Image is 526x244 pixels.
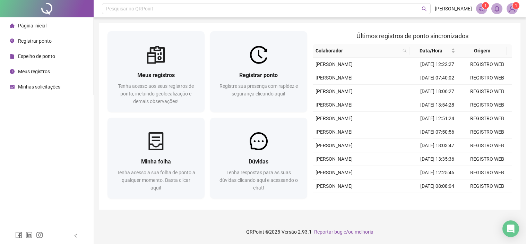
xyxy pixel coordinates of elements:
span: [PERSON_NAME] [316,129,353,135]
td: [DATE] 18:03:47 [412,139,462,152]
span: clock-circle [10,69,15,74]
td: [DATE] 18:06:27 [412,85,462,98]
th: Origem [458,44,507,58]
span: 1 [515,3,517,8]
img: 83971 [507,3,517,14]
a: Registrar pontoRegistre sua presença com rapidez e segurança clicando aqui! [210,31,307,112]
td: REGISTRO WEB [462,166,512,179]
span: Colaborador [316,47,400,54]
span: [PERSON_NAME] [316,170,353,175]
span: bell [494,6,500,12]
span: [PERSON_NAME] [316,156,353,162]
td: [DATE] 12:51:24 [412,112,462,125]
th: Data/Hora [409,44,458,58]
span: Página inicial [18,23,46,28]
td: REGISTRO WEB [462,125,512,139]
span: Tenha acesso aos seus registros de ponto, incluindo geolocalização e demais observações! [118,83,194,104]
a: DúvidasTenha respostas para as suas dúvidas clicando aqui e acessando o chat! [210,118,307,199]
span: Registre sua presença com rapidez e segurança clicando aqui! [219,83,298,96]
span: home [10,23,15,28]
span: 1 [484,3,487,8]
span: search [403,49,407,53]
span: Tenha respostas para as suas dúvidas clicando aqui e acessando o chat! [219,170,298,191]
span: [PERSON_NAME] [316,89,353,94]
span: search [422,6,427,11]
td: REGISTRO WEB [462,71,512,85]
td: REGISTRO WEB [462,152,512,166]
span: schedule [10,84,15,89]
td: REGISTRO WEB [462,98,512,112]
span: Dúvidas [249,158,268,165]
span: file [10,54,15,59]
a: Minha folhaTenha acesso a sua folha de ponto a qualquer momento. Basta clicar aqui! [107,118,205,199]
span: [PERSON_NAME] [316,61,353,67]
span: linkedin [26,232,33,238]
td: [DATE] 17:46:36 [412,193,462,207]
td: [DATE] 07:50:56 [412,125,462,139]
td: [DATE] 13:35:36 [412,152,462,166]
span: search [401,45,408,56]
sup: 1 [482,2,489,9]
span: Meus registros [18,69,50,74]
td: REGISTRO WEB [462,193,512,207]
footer: QRPoint © 2025 - 2.93.1 - [94,220,526,244]
span: Minhas solicitações [18,84,60,90]
span: [PERSON_NAME] [316,116,353,121]
div: Open Intercom Messenger [502,220,519,237]
td: REGISTRO WEB [462,112,512,125]
td: [DATE] 12:22:27 [412,58,462,71]
td: REGISTRO WEB [462,85,512,98]
span: Data/Hora [412,47,450,54]
span: Espelho de ponto [18,53,55,59]
span: Minha folha [141,158,171,165]
a: Meus registrosTenha acesso aos seus registros de ponto, incluindo geolocalização e demais observa... [107,31,205,112]
span: [PERSON_NAME] [316,102,353,108]
span: Tenha acesso a sua folha de ponto a qualquer momento. Basta clicar aqui! [117,170,195,191]
span: Reportar bug e/ou melhoria [314,229,373,235]
span: instagram [36,232,43,238]
span: Últimos registros de ponto sincronizados [356,32,468,40]
span: notification [478,6,485,12]
sup: Atualize o seu contato no menu Meus Dados [512,2,519,9]
span: [PERSON_NAME] [316,183,353,189]
td: REGISTRO WEB [462,58,512,71]
span: [PERSON_NAME] [316,75,353,81]
span: left [74,233,78,238]
td: [DATE] 12:25:46 [412,166,462,179]
td: [DATE] 13:54:28 [412,98,462,112]
span: [PERSON_NAME] [316,143,353,148]
td: REGISTRO WEB [462,179,512,193]
td: REGISTRO WEB [462,139,512,152]
span: environment [10,39,15,43]
span: [PERSON_NAME] [435,5,472,12]
td: [DATE] 07:40:02 [412,71,462,85]
span: Versão [282,229,297,235]
span: Meus registros [137,72,175,78]
span: facebook [15,232,22,238]
span: Registrar ponto [239,72,278,78]
td: [DATE] 08:08:04 [412,179,462,193]
span: Registrar ponto [18,38,52,44]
